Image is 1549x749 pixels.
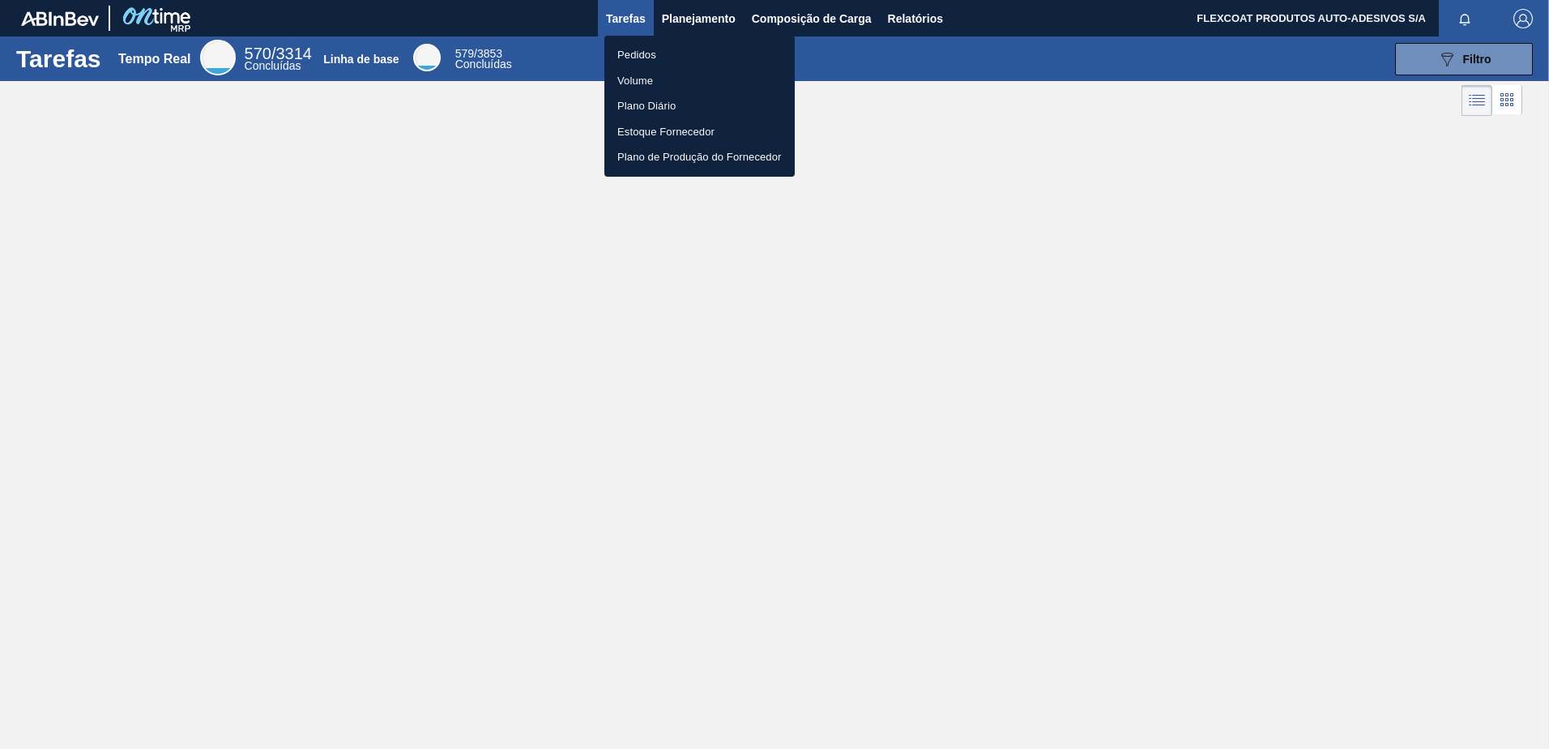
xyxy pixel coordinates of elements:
[604,144,795,170] a: Plano de Produção do Fornecedor
[604,68,795,94] a: Volume
[604,42,795,68] a: Pedidos
[604,119,795,145] a: Estoque Fornecedor
[604,93,795,119] a: Plano Diário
